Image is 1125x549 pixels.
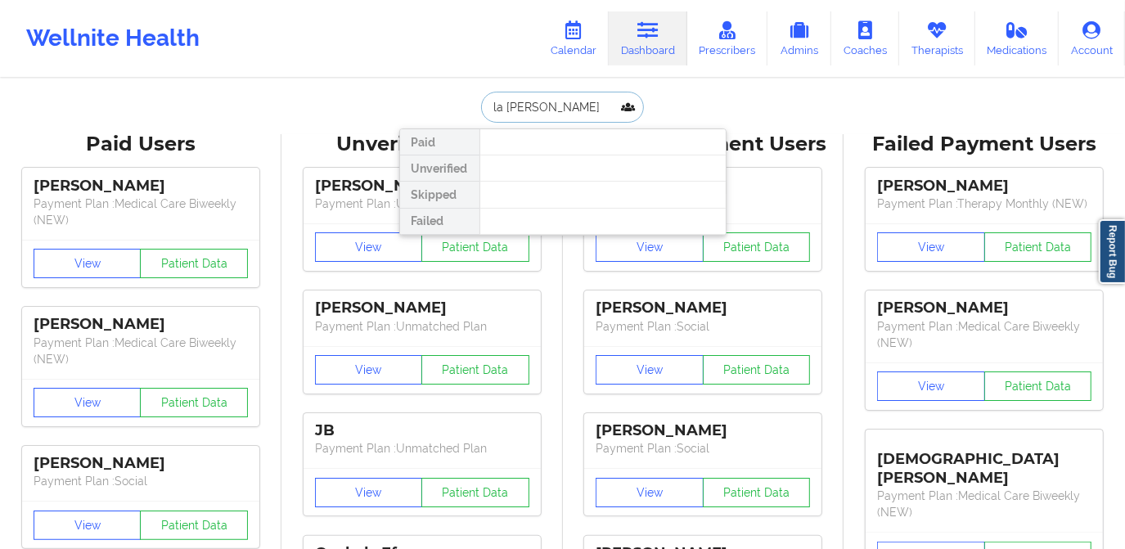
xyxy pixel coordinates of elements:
[11,132,270,157] div: Paid Users
[400,209,479,235] div: Failed
[421,232,529,262] button: Patient Data
[877,177,1091,196] div: [PERSON_NAME]
[34,388,142,417] button: View
[400,155,479,182] div: Unverified
[609,11,687,65] a: Dashboard
[703,478,811,507] button: Patient Data
[703,355,811,385] button: Patient Data
[400,182,479,208] div: Skipped
[315,177,529,196] div: [PERSON_NAME]
[140,388,248,417] button: Patient Data
[984,371,1092,401] button: Patient Data
[975,11,1060,65] a: Medications
[538,11,609,65] a: Calendar
[877,318,1091,351] p: Payment Plan : Medical Care Biweekly (NEW)
[315,478,423,507] button: View
[877,196,1091,212] p: Payment Plan : Therapy Monthly (NEW)
[34,249,142,278] button: View
[34,177,248,196] div: [PERSON_NAME]
[831,11,899,65] a: Coaches
[1059,11,1125,65] a: Account
[421,355,529,385] button: Patient Data
[34,315,248,334] div: [PERSON_NAME]
[984,232,1092,262] button: Patient Data
[140,249,248,278] button: Patient Data
[34,335,248,367] p: Payment Plan : Medical Care Biweekly (NEW)
[877,299,1091,317] div: [PERSON_NAME]
[596,318,810,335] p: Payment Plan : Social
[703,232,811,262] button: Patient Data
[596,355,704,385] button: View
[596,440,810,457] p: Payment Plan : Social
[877,371,985,401] button: View
[315,299,529,317] div: [PERSON_NAME]
[877,488,1091,520] p: Payment Plan : Medical Care Biweekly (NEW)
[767,11,831,65] a: Admins
[315,421,529,440] div: JB
[855,132,1114,157] div: Failed Payment Users
[899,11,975,65] a: Therapists
[596,232,704,262] button: View
[34,511,142,540] button: View
[34,473,248,489] p: Payment Plan : Social
[315,440,529,457] p: Payment Plan : Unmatched Plan
[596,478,704,507] button: View
[596,299,810,317] div: [PERSON_NAME]
[877,438,1091,488] div: [DEMOGRAPHIC_DATA][PERSON_NAME]
[315,232,423,262] button: View
[877,232,985,262] button: View
[293,132,551,157] div: Unverified Users
[400,129,479,155] div: Paid
[315,196,529,212] p: Payment Plan : Unmatched Plan
[34,454,248,473] div: [PERSON_NAME]
[1099,219,1125,284] a: Report Bug
[596,421,810,440] div: [PERSON_NAME]
[34,196,248,228] p: Payment Plan : Medical Care Biweekly (NEW)
[140,511,248,540] button: Patient Data
[421,478,529,507] button: Patient Data
[315,355,423,385] button: View
[687,11,768,65] a: Prescribers
[315,318,529,335] p: Payment Plan : Unmatched Plan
